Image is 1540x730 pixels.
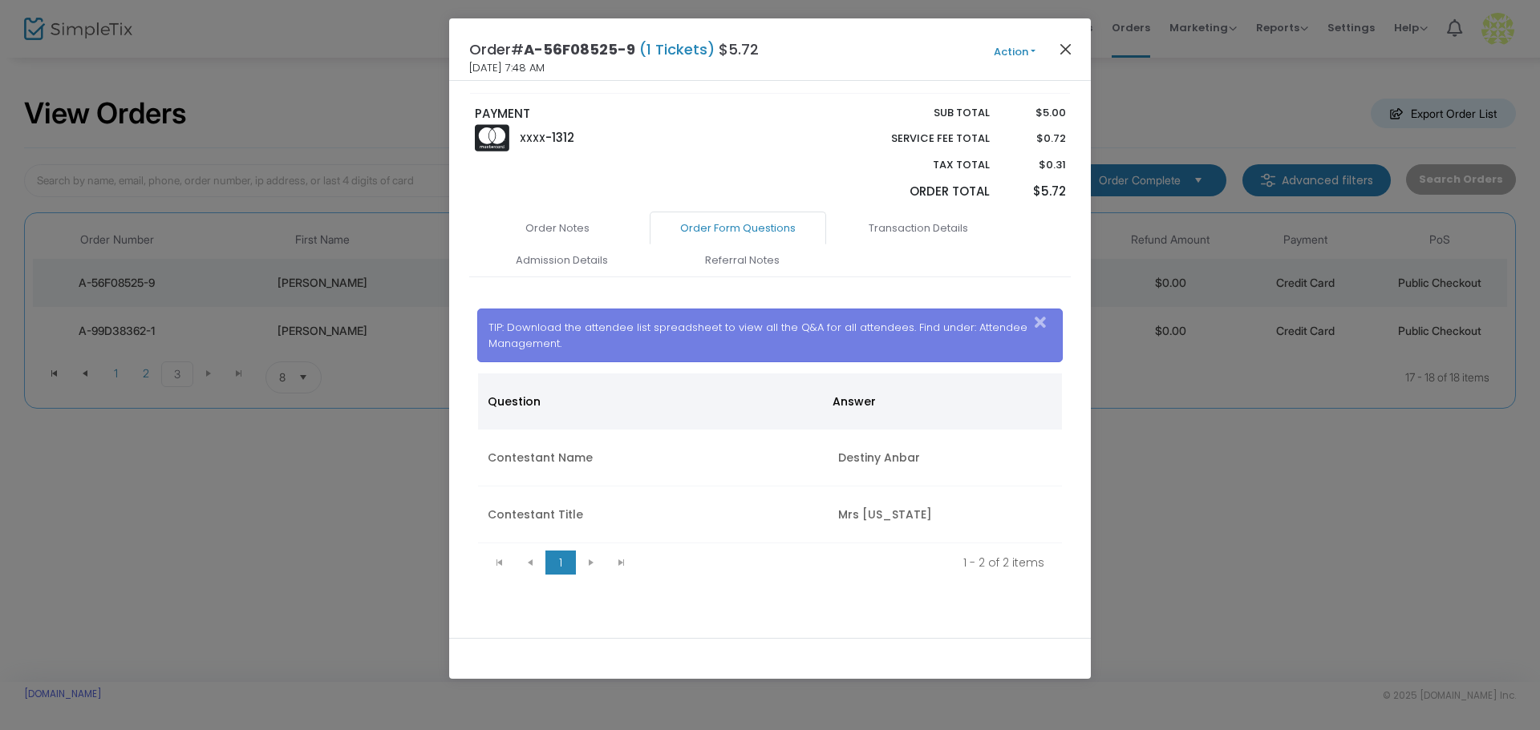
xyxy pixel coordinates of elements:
[650,212,826,245] a: Order Form Questions
[478,373,823,430] th: Question
[1005,157,1065,173] p: $0.31
[520,131,545,145] span: XXXX
[545,129,574,146] span: -1312
[648,555,1045,571] kendo-pager-info: 1 - 2 of 2 items
[1056,38,1076,59] button: Close
[524,39,635,59] span: A-56F08525-9
[853,105,990,121] p: Sub total
[1030,309,1062,336] button: Close
[1005,183,1065,201] p: $5.72
[829,430,1062,486] td: Destiny Anbar
[853,131,990,147] p: Service Fee Total
[1005,105,1065,121] p: $5.00
[477,309,1064,362] div: TIP: Download the attendee list spreadsheet to view all the Q&A for all attendees. Find under: At...
[823,373,1053,430] th: Answer
[1005,131,1065,147] p: $0.72
[853,183,990,201] p: Order Total
[853,157,990,173] p: Tax Total
[654,244,830,277] a: Referral Notes
[545,551,576,575] span: Page 1
[469,38,759,60] h4: Order# $5.72
[469,60,545,76] span: [DATE] 7:48 AM
[475,105,763,123] p: PAYMENT
[829,486,1062,543] td: Mrs [US_STATE]
[478,373,1063,543] div: Data table
[478,486,829,543] td: Contestant Title
[473,244,650,277] a: Admission Details
[967,43,1063,61] button: Action
[635,39,719,59] span: (1 Tickets)
[478,430,829,486] td: Contestant Name
[830,212,1007,245] a: Transaction Details
[469,212,646,245] a: Order Notes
